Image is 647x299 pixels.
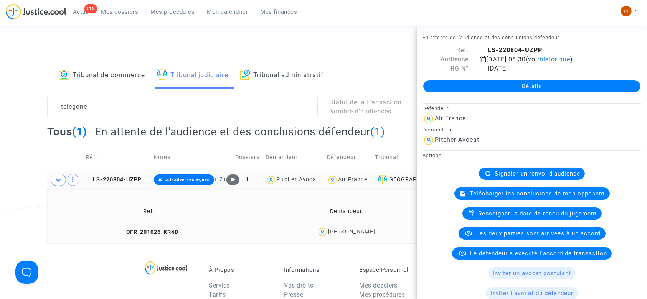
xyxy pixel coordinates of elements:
[359,291,405,298] a: Mes procédures
[232,144,263,171] td: Dossiers
[240,62,323,89] a: Tribunal administratif
[67,6,95,18] a: 118Actus
[59,62,145,89] a: Tribunal de commerce
[417,46,474,55] div: Ref.
[495,170,580,177] span: Signaler un renvoi d'audience
[119,229,178,235] span: CFR-201026-KR4D
[317,227,328,238] img: icon-user.svg
[240,69,250,80] img: icon-archive.svg
[423,105,449,111] small: Défendeur
[375,175,450,184] div: [GEOGRAPHIC_DATA]
[359,266,423,273] p: Espace Personnel
[435,136,479,143] div: Pitcher Avocat
[248,199,444,224] td: Demandeur
[207,8,248,15] span: Mon calendrier
[266,174,277,186] img: icon-user.svg
[479,210,597,217] span: Renseigner la date de rendu du jugement
[359,282,397,289] a: Mes dossiers
[165,177,210,182] span: cclsadversesreçues
[151,8,195,15] span: Mes procédures
[435,115,466,122] div: Air France
[261,8,297,15] span: Mes finances
[145,6,201,18] a: Mes procédures
[470,250,607,257] span: Le défendeur a exécuté l'accord de transaction
[490,290,573,297] span: Inviter l'avocat du défendeur
[151,144,232,171] td: Notes
[423,134,435,146] img: icon-user.svg
[423,34,560,40] small: En attente de l'audience et des conclusions défendeur
[73,8,89,15] span: Actus
[493,270,571,277] span: Inviter un avocat postulant
[284,291,303,298] a: Presse
[480,65,508,72] span: [DATE]
[526,56,573,63] span: (voir )
[15,261,38,284] iframe: Help Scout Beacon - Open
[417,55,474,64] div: Audience
[477,230,601,237] span: Les deux parties sont arrivées à un accord
[214,176,223,182] span: + 2
[328,228,375,235] div: [PERSON_NAME]
[327,174,338,186] img: icon-user.svg
[6,4,67,20] img: jc-logo.svg
[209,291,226,298] a: Tarifs
[86,176,142,183] span: LS-220804-UZPP
[423,113,435,125] img: icon-user.svg
[50,199,248,224] td: Réf.
[201,6,254,18] a: Mon calendrier
[417,64,474,73] div: RG N°
[423,153,442,158] small: Actions
[621,6,632,16] img: fc99b196863ffcca57bb8fe2645aafd9
[284,266,348,273] p: Informations
[95,125,386,138] h2: En attente de l'audience et des conclusions défendeur
[277,176,319,183] div: Pitcher Avocat
[324,144,373,171] td: Défendeur
[378,175,387,184] img: icon-faciliter-sm.svg
[540,56,570,63] span: historique
[423,127,452,133] small: Demandeur
[209,266,272,273] p: À Propos
[95,6,145,18] a: Mes dossiers
[263,144,324,171] td: Demandeur
[232,171,263,189] td: 1
[223,176,239,182] span: +
[329,99,402,106] span: Statut de la transaction
[254,6,304,18] a: Mes finances
[59,69,69,80] img: icon-banque.svg
[209,282,230,289] a: Service
[423,80,640,92] a: Détails
[488,46,542,54] b: LS-220804-UZPP
[157,62,228,89] a: Tribunal judiciaire
[157,69,167,80] img: icon-faciliter-sm.svg
[101,8,139,15] span: Mes dossiers
[84,4,97,13] div: 118
[145,261,188,275] img: logo-lg.svg
[284,282,313,289] a: Vos droits
[72,125,87,138] span: (1)
[47,125,87,138] h2: Tous
[470,190,605,197] span: Télécharger les conclusions de mon opposant
[474,55,628,64] div: [DATE] 08:30
[372,144,453,171] td: Tribunal
[338,176,368,183] div: Air France
[329,108,391,115] span: Nombre d'audiences
[371,125,386,138] span: (1)
[83,144,151,171] td: Réf.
